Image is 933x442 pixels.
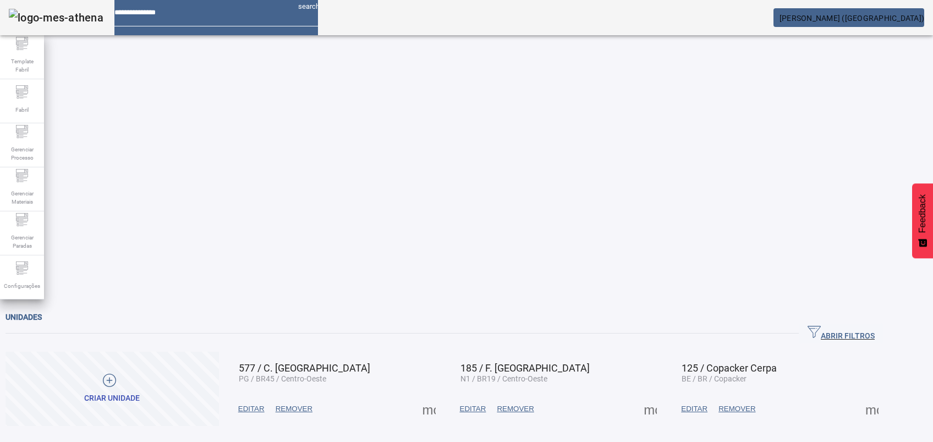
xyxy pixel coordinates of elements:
button: Feedback - Mostrar pesquisa [912,183,933,258]
span: EDITAR [460,403,486,414]
span: Gerenciar Processo [6,142,39,165]
span: Template Fabril [6,54,39,77]
span: 577 / C. [GEOGRAPHIC_DATA] [239,362,370,374]
span: Fabril [12,102,32,117]
button: EDITAR [233,399,270,419]
button: EDITAR [454,399,492,419]
span: EDITAR [681,403,707,414]
button: Mais [640,399,660,419]
img: logo-mes-athena [9,9,103,26]
button: REMOVER [713,399,761,419]
button: Mais [862,399,882,419]
div: Criar unidade [84,393,140,404]
span: REMOVER [276,403,312,414]
span: EDITAR [238,403,265,414]
button: ABRIR FILTROS [799,324,883,343]
button: REMOVER [270,399,318,419]
span: Gerenciar Paradas [6,230,39,253]
span: 185 / F. [GEOGRAPHIC_DATA] [460,362,590,374]
span: Gerenciar Materiais [6,186,39,209]
span: PG / BR45 / Centro-Oeste [239,374,326,383]
button: Criar unidade [6,352,219,426]
span: Configurações [1,279,43,293]
span: 125 / Copacker Cerpa [682,362,777,374]
span: REMOVER [497,403,534,414]
button: REMOVER [491,399,539,419]
span: Unidades [6,313,42,321]
span: Feedback [918,194,927,233]
button: Mais [419,399,439,419]
span: REMOVER [718,403,755,414]
button: EDITAR [676,399,713,419]
span: BE / BR / Copacker [682,374,747,383]
span: [PERSON_NAME] ([GEOGRAPHIC_DATA]) [780,14,924,23]
span: ABRIR FILTROS [808,325,875,342]
span: N1 / BR19 / Centro-Oeste [460,374,547,383]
